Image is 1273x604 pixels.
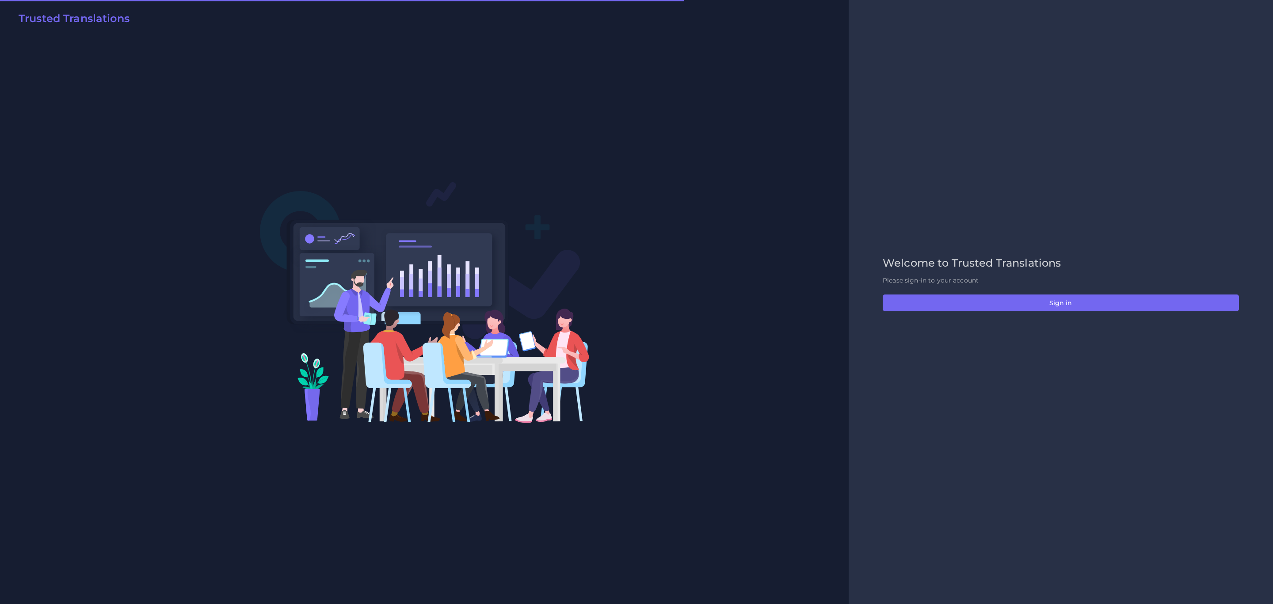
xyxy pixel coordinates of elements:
[259,181,590,423] img: Login V2
[883,276,1239,285] p: Please sign-in to your account
[883,257,1239,270] h2: Welcome to Trusted Translations
[12,12,130,28] a: Trusted Translations
[19,12,130,25] h2: Trusted Translations
[883,294,1239,311] button: Sign in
